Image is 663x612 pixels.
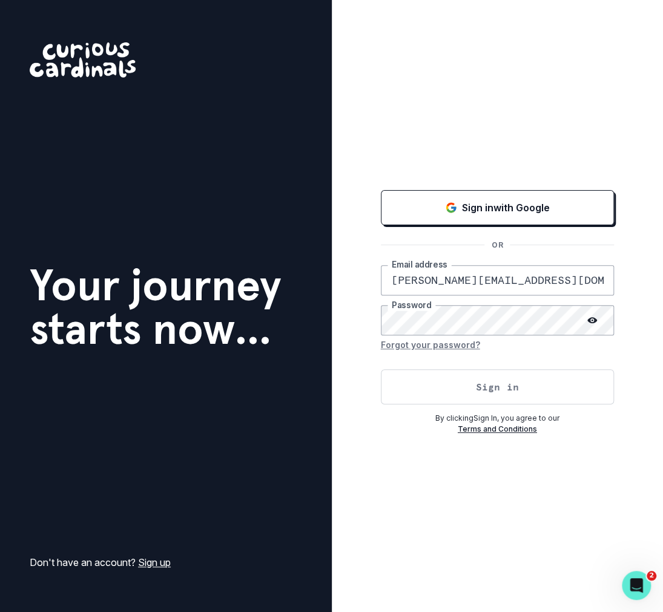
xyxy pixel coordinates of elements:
[381,335,480,355] button: Forgot your password?
[30,263,282,350] h1: Your journey starts now...
[381,369,615,404] button: Sign in
[381,413,615,424] p: By clicking Sign In , you agree to our
[462,200,550,215] p: Sign in with Google
[458,424,537,433] a: Terms and Conditions
[484,240,510,251] p: OR
[30,42,136,77] img: Curious Cardinals Logo
[647,571,656,581] span: 2
[138,556,171,568] a: Sign up
[381,190,615,225] button: Sign in with Google (GSuite)
[30,555,171,570] p: Don't have an account?
[622,571,651,600] iframe: Intercom live chat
